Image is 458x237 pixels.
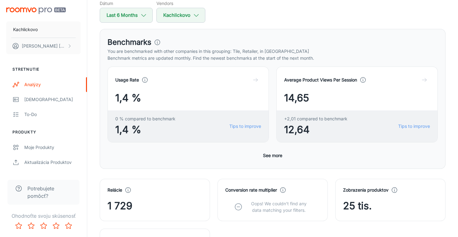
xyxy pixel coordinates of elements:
h4: Zobrazenia produktov [343,187,389,193]
div: To-do [24,111,81,118]
h4: Average Product Views Per Session [284,77,357,83]
span: 1,4 % [115,122,175,137]
p: [PERSON_NAME] [PERSON_NAME] [22,43,66,49]
button: Rate 1 star [12,220,25,232]
button: Kachlickovo [6,21,81,38]
h4: Conversion rate multiplier [225,187,277,193]
button: See more [260,150,285,161]
span: 0 % compared to benchmark [115,115,175,122]
span: 1 729 [107,198,132,213]
button: Rate 3 star [37,220,50,232]
div: [DEMOGRAPHIC_DATA] [24,96,81,103]
span: 25 tis. [343,198,372,213]
span: +2,01 compared to benchmark [284,115,347,122]
h4: Relácie [107,187,122,193]
a: Tips to improve [229,123,261,130]
button: [PERSON_NAME] [PERSON_NAME] [6,38,81,54]
span: 14,65 [284,91,309,105]
button: Rate 5 star [62,220,75,232]
p: Benchmark metrics are updated monthly. Find the newest benchmarks at the start of the next month. [107,55,438,62]
p: You are benchmarked with other companies in this grouping: Tile, Retailer, in [GEOGRAPHIC_DATA] [107,48,438,55]
button: Last 6 Months [100,8,153,23]
span: 12,64 [284,122,347,137]
button: Rate 2 star [25,220,37,232]
img: Roomvo PRO Beta [6,7,66,14]
p: Oops! We couldn’t find any data matching your filters. [246,200,311,213]
span: 1,4 % [115,91,141,105]
a: Tips to improve [398,123,430,130]
p: Kachlickovo [13,26,38,33]
div: Moje produkty [24,144,81,151]
div: Analýzy [24,81,81,88]
div: Aktualizácia produktov [24,159,81,166]
button: Kachlickovo [156,8,205,23]
span: Potrebujete pomôcť? [27,185,72,200]
p: Ohodnoťte svoju skúsenosť [5,212,82,220]
h4: Usage Rate [115,77,139,83]
button: Rate 4 star [50,220,62,232]
h3: Benchmarks [107,37,151,48]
